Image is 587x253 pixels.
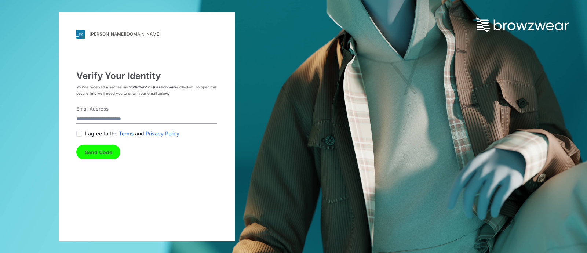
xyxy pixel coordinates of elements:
a: Terms [119,130,134,137]
button: Send Code [76,145,120,159]
a: [PERSON_NAME][DOMAIN_NAME] [76,30,217,39]
label: Email Address [76,105,213,113]
div: [PERSON_NAME][DOMAIN_NAME] [90,31,161,37]
img: browzwear-logo.73288ffb.svg [477,18,569,32]
div: I agree to the and [76,130,217,137]
strong: WinterPro Questionnaire [132,85,177,89]
a: Privacy Policy [146,130,179,137]
h3: Verify Your Identity [76,71,217,81]
img: svg+xml;base64,PHN2ZyB3aWR0aD0iMjgiIGhlaWdodD0iMjgiIHZpZXdCb3g9IjAgMCAyOCAyOCIgZmlsbD0ibm9uZSIgeG... [76,30,85,39]
p: You’ve received a secure link to collection. To open this secure link, we’ll need you to enter yo... [76,84,217,97]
